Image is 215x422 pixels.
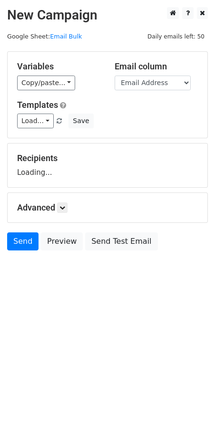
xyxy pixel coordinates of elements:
a: Load... [17,114,54,128]
a: Templates [17,100,58,110]
h5: Recipients [17,153,198,163]
a: Copy/paste... [17,76,75,90]
h5: Advanced [17,202,198,213]
small: Google Sheet: [7,33,82,40]
h5: Email column [115,61,198,72]
button: Save [68,114,93,128]
a: Email Bulk [50,33,82,40]
div: Loading... [17,153,198,178]
a: Send [7,232,39,250]
a: Send Test Email [85,232,157,250]
a: Preview [41,232,83,250]
h2: New Campaign [7,7,208,23]
span: Daily emails left: 50 [144,31,208,42]
h5: Variables [17,61,100,72]
a: Daily emails left: 50 [144,33,208,40]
